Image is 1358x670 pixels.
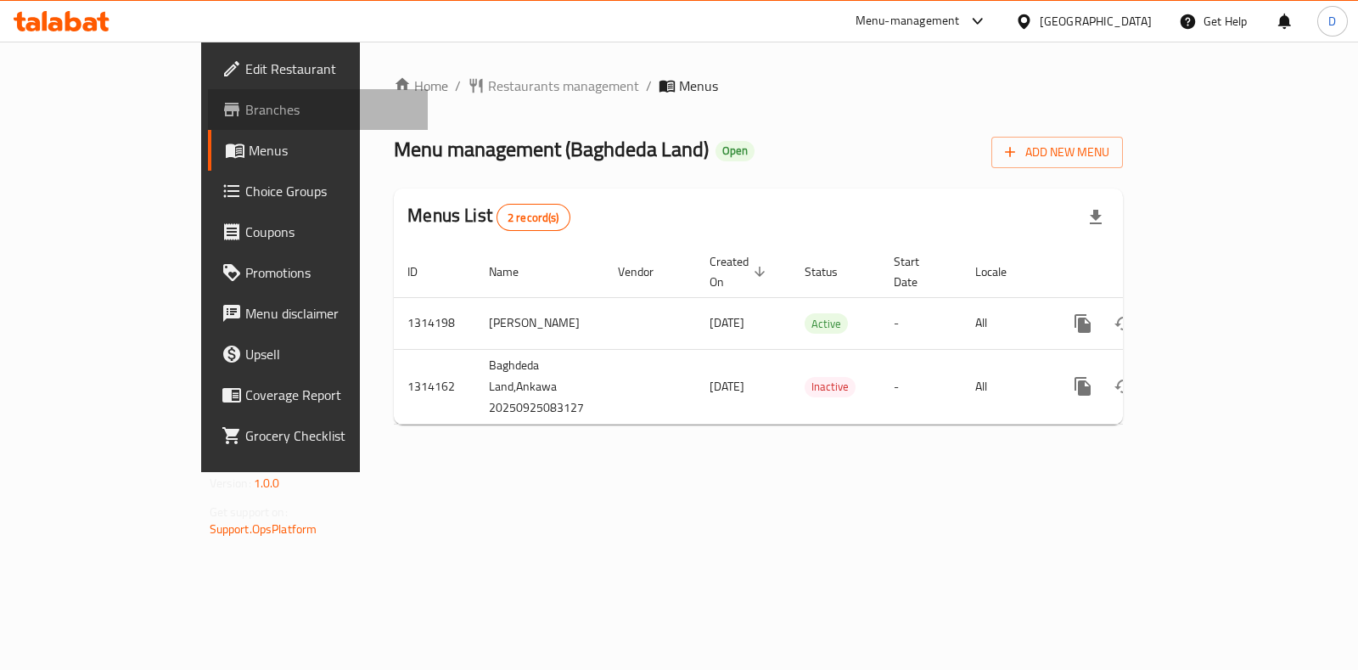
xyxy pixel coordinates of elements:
[710,312,744,334] span: [DATE]
[1040,12,1152,31] div: [GEOGRAPHIC_DATA]
[805,313,848,334] div: Active
[210,472,251,494] span: Version:
[975,262,1029,282] span: Locale
[497,210,570,226] span: 2 record(s)
[245,59,414,79] span: Edit Restaurant
[407,203,570,231] h2: Menus List
[991,137,1123,168] button: Add New Menu
[497,204,570,231] div: Total records count
[245,303,414,324] span: Menu disclaimer
[208,130,428,171] a: Menus
[468,76,639,96] a: Restaurants management
[475,297,604,349] td: [PERSON_NAME]
[880,349,962,424] td: -
[245,222,414,242] span: Coupons
[394,246,1239,425] table: enhanced table
[805,377,856,397] span: Inactive
[210,518,317,540] a: Support.OpsPlatform
[208,374,428,415] a: Coverage Report
[489,262,541,282] span: Name
[715,144,755,158] span: Open
[208,48,428,89] a: Edit Restaurant
[208,293,428,334] a: Menu disclaimer
[208,252,428,293] a: Promotions
[208,89,428,130] a: Branches
[1103,366,1144,407] button: Change Status
[679,76,718,96] span: Menus
[1049,246,1239,298] th: Actions
[208,171,428,211] a: Choice Groups
[715,141,755,161] div: Open
[1005,142,1109,163] span: Add New Menu
[618,262,676,282] span: Vendor
[249,140,414,160] span: Menus
[1063,303,1103,344] button: more
[894,251,941,292] span: Start Date
[394,349,475,424] td: 1314162
[1063,366,1103,407] button: more
[1075,197,1116,238] div: Export file
[394,130,709,168] span: Menu management ( Baghdeda Land )
[208,211,428,252] a: Coupons
[856,11,960,31] div: Menu-management
[245,425,414,446] span: Grocery Checklist
[245,181,414,201] span: Choice Groups
[475,349,604,424] td: Baghdeda Land,Ankawa 20250925083127
[805,377,856,397] div: Inactive
[710,251,771,292] span: Created On
[407,262,440,282] span: ID
[245,385,414,405] span: Coverage Report
[805,262,860,282] span: Status
[245,344,414,364] span: Upsell
[210,501,288,523] span: Get support on:
[488,76,639,96] span: Restaurants management
[455,76,461,96] li: /
[1328,12,1336,31] span: D
[208,415,428,456] a: Grocery Checklist
[208,334,428,374] a: Upsell
[962,297,1049,349] td: All
[710,375,744,397] span: [DATE]
[254,472,280,494] span: 1.0.0
[646,76,652,96] li: /
[245,262,414,283] span: Promotions
[394,76,1123,96] nav: breadcrumb
[962,349,1049,424] td: All
[880,297,962,349] td: -
[245,99,414,120] span: Branches
[394,297,475,349] td: 1314198
[805,314,848,334] span: Active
